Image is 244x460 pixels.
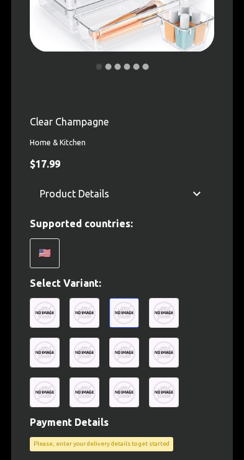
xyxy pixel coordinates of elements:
[30,158,60,169] span: $ 17.99
[70,377,99,407] img: uc
[30,216,214,231] p: Supported countries:
[94,62,104,71] button: carousel indicator 1
[30,415,214,430] p: Payment Details
[141,62,150,71] button: carousel indicator 6
[30,114,214,129] p: Clear Champagne
[132,62,141,71] button: carousel indicator 5
[30,298,60,328] img: uc
[70,298,99,328] img: uc
[30,276,214,291] p: Select Variant:
[149,377,179,407] img: uc
[113,62,122,71] button: carousel indicator 3
[109,298,139,328] img: uc
[30,137,214,149] span: Home & Kitchen
[149,338,179,368] img: uc
[30,238,60,268] div: 🇺🇸
[34,440,169,448] p: Please, enter your delivery details to get started
[70,338,99,368] img: uc
[104,62,113,71] button: carousel indicator 2
[30,179,214,209] div: Product Details
[40,186,109,201] p: Product Details
[149,298,179,328] img: uc
[30,338,60,368] img: uc
[30,377,60,407] img: uc
[109,338,139,368] img: uc
[109,377,139,407] img: uc
[122,62,132,71] button: carousel indicator 4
